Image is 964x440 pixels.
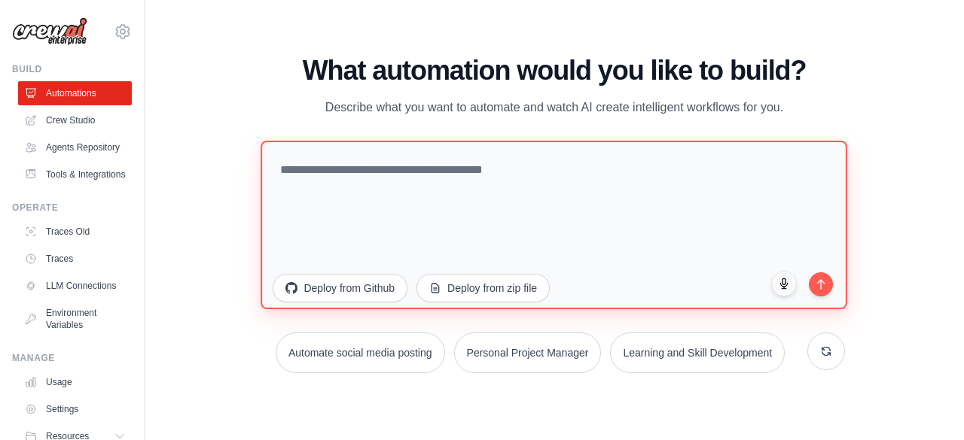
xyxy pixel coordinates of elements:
[12,352,132,364] div: Manage
[12,17,87,46] img: Logo
[610,332,785,373] button: Learning and Skill Development
[264,56,844,86] h1: What automation would you like to build?
[18,247,132,271] a: Traces
[416,274,550,302] button: Deploy from zip file
[18,135,132,159] a: Agents Repository
[18,220,132,244] a: Traces Old
[273,274,407,302] button: Deploy from Github
[18,301,132,337] a: Environment Variables
[276,332,445,373] button: Automate social media posting
[12,202,132,214] div: Operate
[18,108,132,132] a: Crew Studio
[18,274,132,298] a: LLM Connections
[454,332,602,373] button: Personal Project Manager
[18,397,132,421] a: Settings
[18,81,132,105] a: Automations
[12,63,132,75] div: Build
[301,98,807,117] p: Describe what you want to automate and watch AI create intelligent workflows for you.
[18,162,132,187] a: Tools & Integrations
[18,370,132,394] a: Usage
